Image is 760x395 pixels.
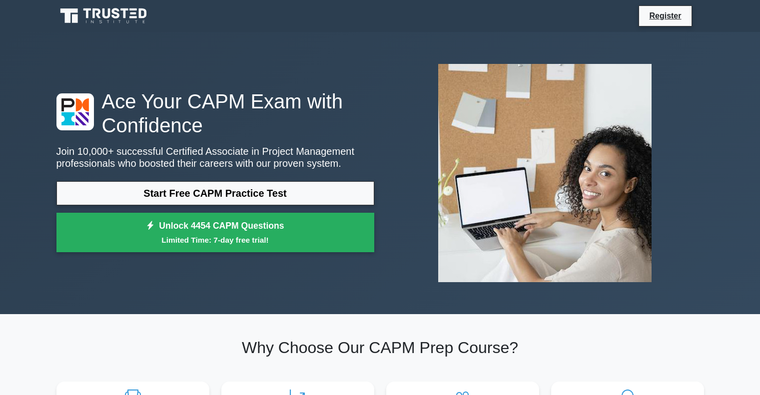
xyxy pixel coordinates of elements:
[56,181,374,205] a: Start Free CAPM Practice Test
[56,213,374,253] a: Unlock 4454 CAPM QuestionsLimited Time: 7-day free trial!
[56,145,374,169] p: Join 10,000+ successful Certified Associate in Project Management professionals who boosted their...
[56,89,374,137] h1: Ace Your CAPM Exam with Confidence
[643,9,687,22] a: Register
[56,338,704,357] h2: Why Choose Our CAPM Prep Course?
[69,234,362,246] small: Limited Time: 7-day free trial!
